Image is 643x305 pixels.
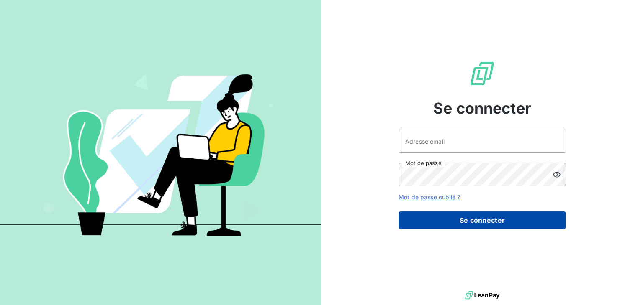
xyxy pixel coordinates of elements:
img: logo [465,289,499,302]
span: Se connecter [433,97,531,119]
a: Mot de passe oublié ? [399,193,460,201]
input: placeholder [399,130,566,153]
button: Se connecter [399,211,566,229]
img: Logo LeanPay [469,60,496,87]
